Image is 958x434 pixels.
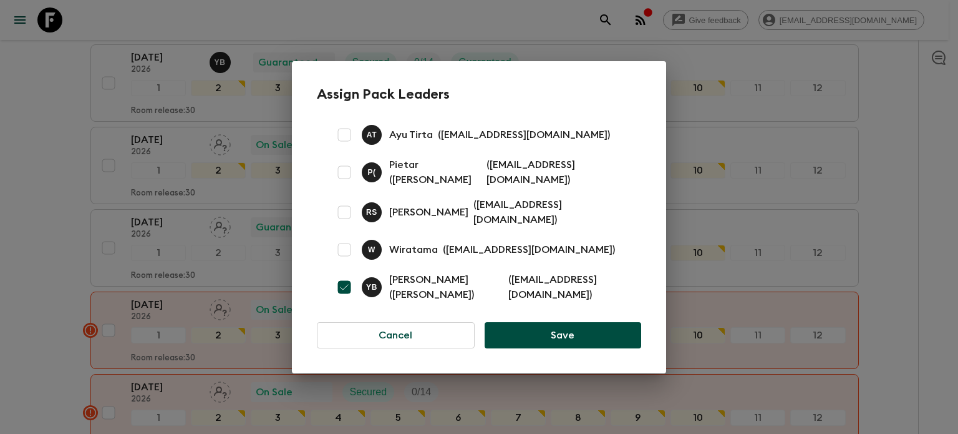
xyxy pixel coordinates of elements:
button: Cancel [317,322,475,348]
button: Save [485,322,641,348]
p: A T [367,130,377,140]
p: Wiratama [389,242,438,257]
p: Ayu Tirta [389,127,433,142]
p: ( [EMAIL_ADDRESS][DOMAIN_NAME] ) [486,157,626,187]
h2: Assign Pack Leaders [317,86,641,102]
p: ( [EMAIL_ADDRESS][DOMAIN_NAME] ) [438,127,610,142]
p: R S [366,207,377,217]
p: P ( [367,167,375,177]
p: ( [EMAIL_ADDRESS][DOMAIN_NAME] ) [508,272,626,302]
p: Y B [366,282,377,292]
p: [PERSON_NAME] [389,205,468,220]
p: ( [EMAIL_ADDRESS][DOMAIN_NAME] ) [473,197,626,227]
p: [PERSON_NAME] ([PERSON_NAME]) [389,272,503,302]
p: ( [EMAIL_ADDRESS][DOMAIN_NAME] ) [443,242,615,257]
p: Pietar ([PERSON_NAME] [389,157,481,187]
p: W [368,245,375,255]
